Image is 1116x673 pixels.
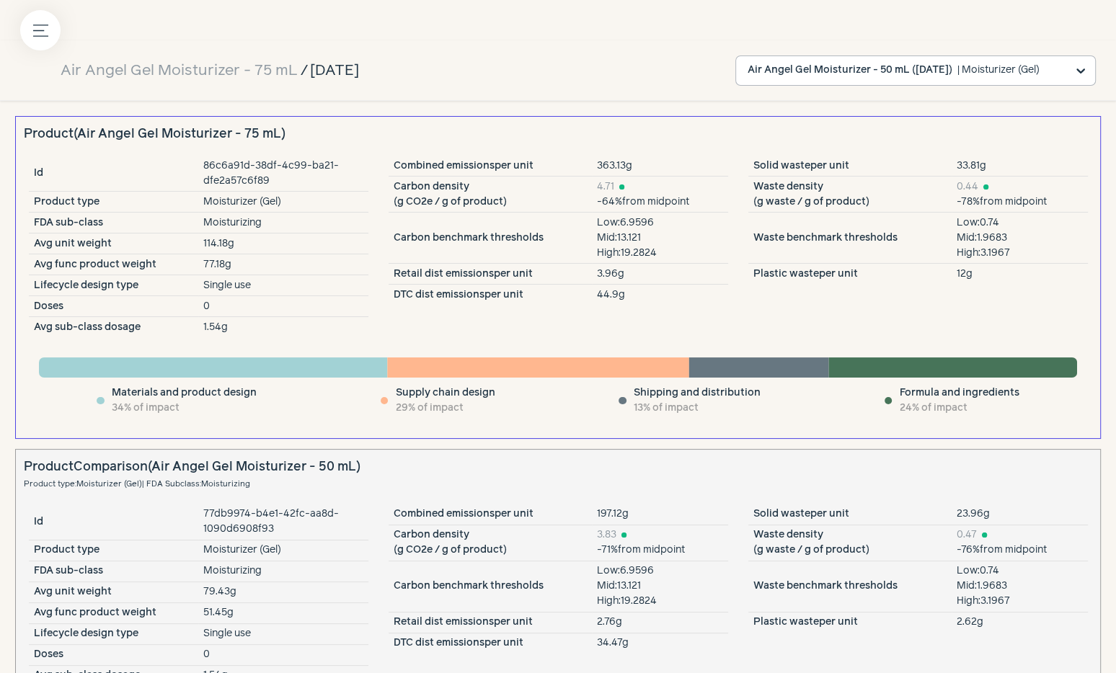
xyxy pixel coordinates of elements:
td: FDA sub-class [29,561,199,581]
td: Single use [198,275,368,296]
div: Formula and ingredients [900,385,1019,416]
td: Avg unit weight [29,581,199,602]
td: 33.81g [952,156,1087,177]
td: Product type [29,192,199,213]
td: Moisturizer (Gel) [198,192,368,213]
td: Doses [29,296,199,317]
td: Lifecycle design type [29,275,199,296]
td: 363.13g [592,156,727,177]
td: Low: 0.74 Mid: 1.9683 High: 3.1967 [952,213,1087,264]
td: -71% from midpoint [592,525,727,561]
td: DTC dist emissions per unit [389,285,593,306]
td: 77.18g [198,254,368,275]
span: 0.47 [957,527,977,543]
div: 29 % of impact [396,401,495,416]
td: Carbon benchmark thresholds [389,561,593,612]
a: Air Angel Gel Moisturizer - 75 mL [61,59,298,82]
div: 24 % of impact [900,401,1019,416]
div: Supply chain design [396,385,495,416]
td: Plastic waste per unit [748,612,952,633]
td: Carbon benchmark thresholds [389,213,593,264]
rect: 48.86343995402534 g [689,357,829,378]
td: DTC dist emissions per unit [389,633,593,654]
td: Moisturizer (Gel) [198,540,368,561]
div: 13 % of impact [634,401,761,416]
td: Solid waste per unit [748,156,952,177]
td: -78% from midpoint [952,177,1087,213]
div: Materials and product design [112,385,257,416]
div: / [61,59,359,82]
td: 86c6a91d-38df-4c99-ba21-dfe2a57c6f89 [198,156,368,192]
td: Carbon density (g CO2e / g of product) [389,525,593,561]
td: Combined emissions per unit [389,156,593,177]
td: 23.96g [952,504,1087,525]
td: Waste benchmark thresholds [748,561,952,612]
td: Doses [29,644,199,665]
td: Avg unit weight [29,233,199,254]
td: 2.62g [952,612,1087,633]
td: Lifecycle design type [29,623,199,644]
p: Product ( Air Angel Gel Moisturizer - 75 mL ) [24,125,1093,143]
td: -76% from midpoint [952,525,1087,561]
div: 34 % of impact [112,401,257,416]
td: Retail dist emissions per unit [389,264,593,285]
td: 2.76g [592,612,727,633]
td: Retail dist emissions per unit [389,612,593,633]
td: Moisturizing [198,561,368,581]
td: 79.43g [198,581,368,602]
rect: 86.89904999999999 g [829,357,1078,378]
td: 44.9g [592,285,727,306]
td: Plastic waste per unit [748,264,952,285]
span: [DATE] [310,59,359,82]
td: Waste benchmark thresholds [748,213,952,264]
td: Avg sub-class dosage [29,317,199,338]
td: Id [29,156,199,192]
rect: 121.872685382 g [39,357,388,378]
td: 0 [198,644,368,665]
td: 114.18g [198,233,368,254]
td: Single use [198,623,368,644]
small: Product type: Moisturizer (Gel) | FDA Subclass: Moisturizing [24,480,250,488]
rect: 105.49739400280103 g [387,357,689,378]
td: Product type [29,540,199,561]
span: 4.71 [597,179,614,195]
td: Combined emissions per unit [389,504,593,525]
div: Shipping and distribution [634,385,761,416]
td: Moisturizing [198,213,368,233]
td: Low: 6.9596 Mid: 13.121 High: 19.2824 [592,213,727,264]
td: Avg func product weight [29,602,199,623]
td: 0 [198,296,368,317]
td: 51.45g [198,602,368,623]
td: Waste density (g waste / g of product) [748,525,952,561]
td: Solid waste per unit [748,504,952,525]
td: Low: 6.9596 Mid: 13.121 High: 19.2824 [592,561,727,612]
td: 12g [952,264,1087,285]
td: 3.96g [592,264,727,285]
td: Carbon density (g CO2e / g of product) [389,177,593,213]
td: Avg func product weight [29,254,199,275]
p: Product Comparison ( Air Angel Gel Moisturizer - 50 mL ) [24,458,1093,476]
td: Id [29,504,199,540]
span: 3.83 [597,527,616,543]
td: Waste density (g waste / g of product) [748,177,952,213]
td: 1.54 g [198,317,368,338]
td: 197.12g [592,504,727,525]
span: 0.44 [957,179,978,195]
td: -64% from midpoint [592,177,727,213]
td: Low: 0.74 Mid: 1.9683 High: 3.1967 [952,561,1087,612]
td: 34.47g [592,633,727,654]
td: 77db9974-b4e1-42fc-aa8d-1090d6908f93 [198,504,368,540]
td: FDA sub-class [29,213,199,233]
